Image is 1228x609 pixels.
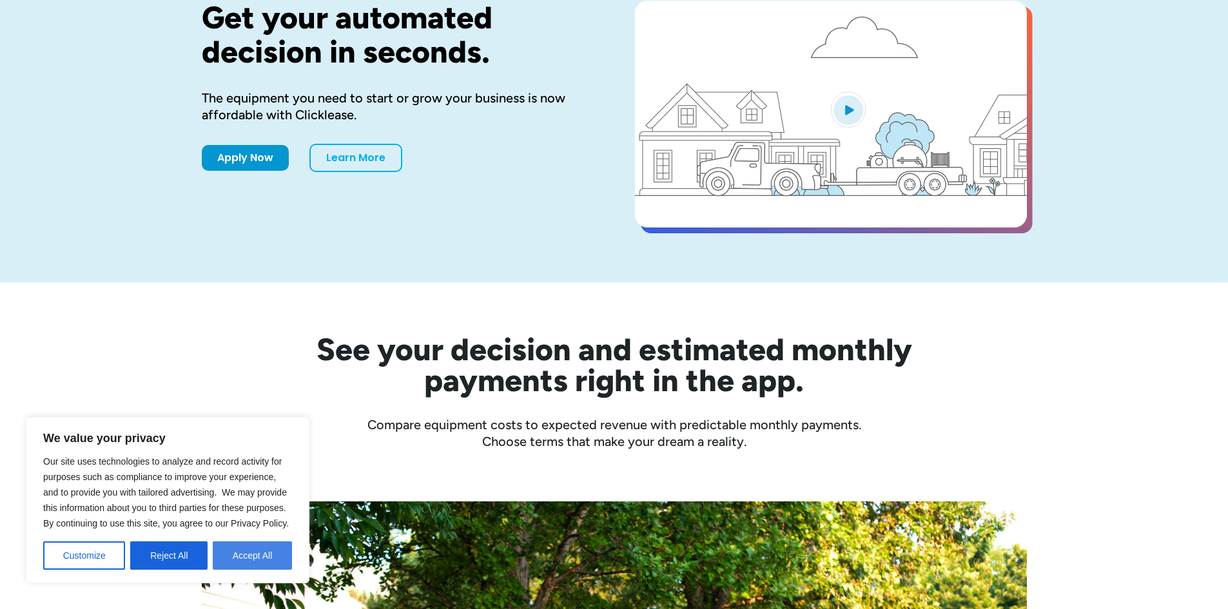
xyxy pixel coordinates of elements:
[130,541,208,570] button: Reject All
[202,416,1027,450] div: Compare equipment costs to expected revenue with predictable monthly payments. Choose terms that ...
[213,541,292,570] button: Accept All
[202,90,594,123] div: The equipment you need to start or grow your business is now affordable with Clicklease.
[202,1,594,69] h1: Get your automated decision in seconds.
[43,456,289,528] span: Our site uses technologies to analyze and record activity for purposes such as compliance to impr...
[253,334,975,396] h2: See your decision and estimated monthly payments right in the app.
[202,145,289,171] a: Apply Now
[635,1,1027,227] a: open lightbox
[309,144,402,172] a: Learn More
[43,430,292,446] p: We value your privacy
[26,417,309,583] div: We value your privacy
[831,92,866,128] img: Blue play button logo on a light blue circular background
[43,541,125,570] button: Customize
